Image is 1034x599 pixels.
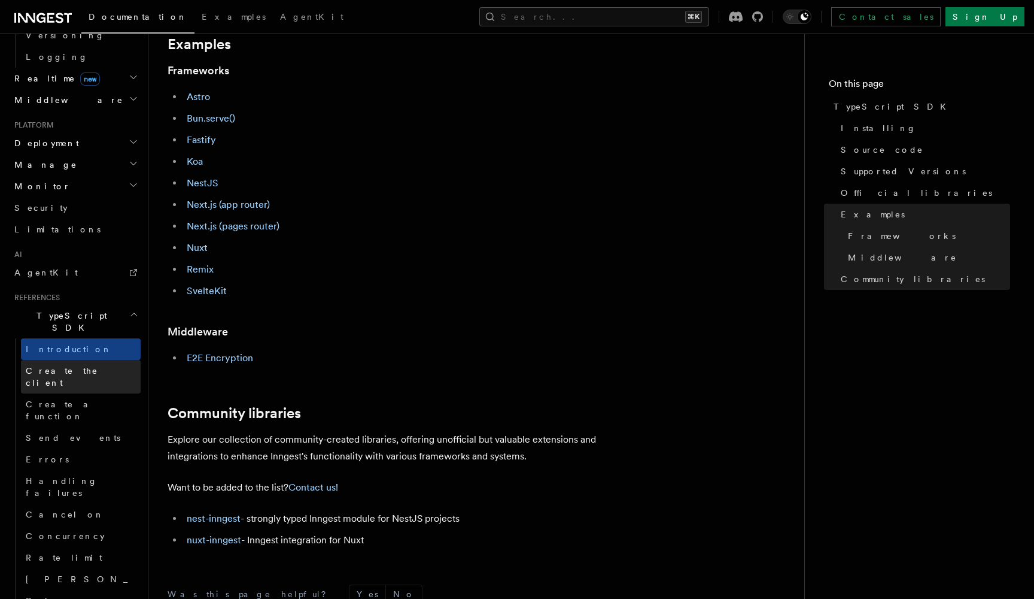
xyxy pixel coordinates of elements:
[945,7,1024,26] a: Sign Up
[21,46,141,68] a: Logging
[26,510,104,519] span: Cancel on
[10,219,141,240] a: Limitations
[10,154,141,176] button: Manage
[10,197,141,219] a: Security
[836,161,1010,182] a: Supported Versions
[14,268,78,277] span: AgentKit
[836,268,1010,290] a: Community libraries
[479,7,709,26] button: Search...⌘K
[10,94,123,106] span: Middleware
[187,156,203,167] a: Koa
[26,400,97,421] span: Create a function
[10,137,79,149] span: Deployment
[21,338,141,360] a: Introduction
[836,117,1010,139] a: Installing
[183,510,646,527] li: - strongly typed Inngest module for NestJS projects
[288,482,338,493] a: Contact us!
[202,12,266,22] span: Examples
[168,36,231,53] a: Examples
[10,310,129,334] span: TypeScript SDK
[26,31,105,40] span: Versioning
[26,553,102,562] span: Rate limit
[834,101,953,113] span: TypeScript SDK
[10,132,141,154] button: Deployment
[836,204,1010,225] a: Examples
[10,89,141,111] button: Middleware
[21,427,141,449] a: Send events
[21,525,141,547] a: Concurrency
[21,470,141,504] a: Handling failures
[841,273,985,285] span: Community libraries
[187,134,216,146] a: Fastify
[187,534,241,546] a: nuxt-inngest
[280,12,343,22] span: AgentKit
[187,264,214,275] a: Remix
[26,52,88,62] span: Logging
[168,323,228,340] a: Middleware
[836,182,1010,204] a: Official libraries
[187,113,235,124] a: Bun.serve()
[10,180,71,192] span: Monitor
[14,225,101,234] span: Limitations
[843,225,1010,247] a: Frameworks
[829,77,1010,96] h4: On this page
[26,574,201,584] span: [PERSON_NAME]
[26,476,98,498] span: Handling failures
[168,405,301,422] a: Community libraries
[26,366,98,388] span: Create the client
[194,4,273,32] a: Examples
[10,159,77,171] span: Manage
[10,305,141,338] button: TypeScript SDK
[168,479,646,496] p: Want to be added to the list?
[187,220,279,232] a: Next.js (pages router)
[21,360,141,394] a: Create the client
[168,431,646,465] p: Explore our collection of community-created libraries, offering unofficial but valuable extension...
[21,547,141,568] a: Rate limit
[685,11,702,23] kbd: ⌘K
[26,455,69,464] span: Errors
[21,504,141,525] a: Cancel on
[187,352,253,364] a: E2E Encryption
[187,513,241,524] a: nest-inngest
[26,433,120,443] span: Send events
[168,62,229,79] a: Frameworks
[848,252,957,264] span: Middleware
[841,208,905,220] span: Examples
[848,230,956,242] span: Frameworks
[10,262,141,283] a: AgentKit
[89,12,187,22] span: Documentation
[21,449,141,470] a: Errors
[829,96,1010,117] a: TypeScript SDK
[26,531,105,541] span: Concurrency
[80,72,100,86] span: new
[843,247,1010,268] a: Middleware
[21,568,141,590] a: [PERSON_NAME]
[10,293,60,302] span: References
[26,344,112,354] span: Introduction
[187,285,227,297] a: SvelteKit
[21,25,141,46] a: Versioning
[841,144,923,156] span: Source code
[183,532,646,549] li: - Inngest integration for Nuxt
[783,10,811,24] button: Toggle dark mode
[841,187,992,199] span: Official libraries
[841,165,966,177] span: Supported Versions
[21,394,141,427] a: Create a function
[187,177,218,189] a: NestJS
[836,139,1010,161] a: Source code
[10,250,22,259] span: AI
[187,199,270,210] a: Next.js (app router)
[187,91,210,102] a: Astro
[10,176,141,197] button: Monitor
[10,120,54,130] span: Platform
[14,203,68,213] span: Security
[10,72,100,84] span: Realtime
[273,4,351,32] a: AgentKit
[81,4,194,34] a: Documentation
[187,242,208,253] a: Nuxt
[841,122,916,134] span: Installing
[10,68,141,89] button: Realtimenew
[831,7,941,26] a: Contact sales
